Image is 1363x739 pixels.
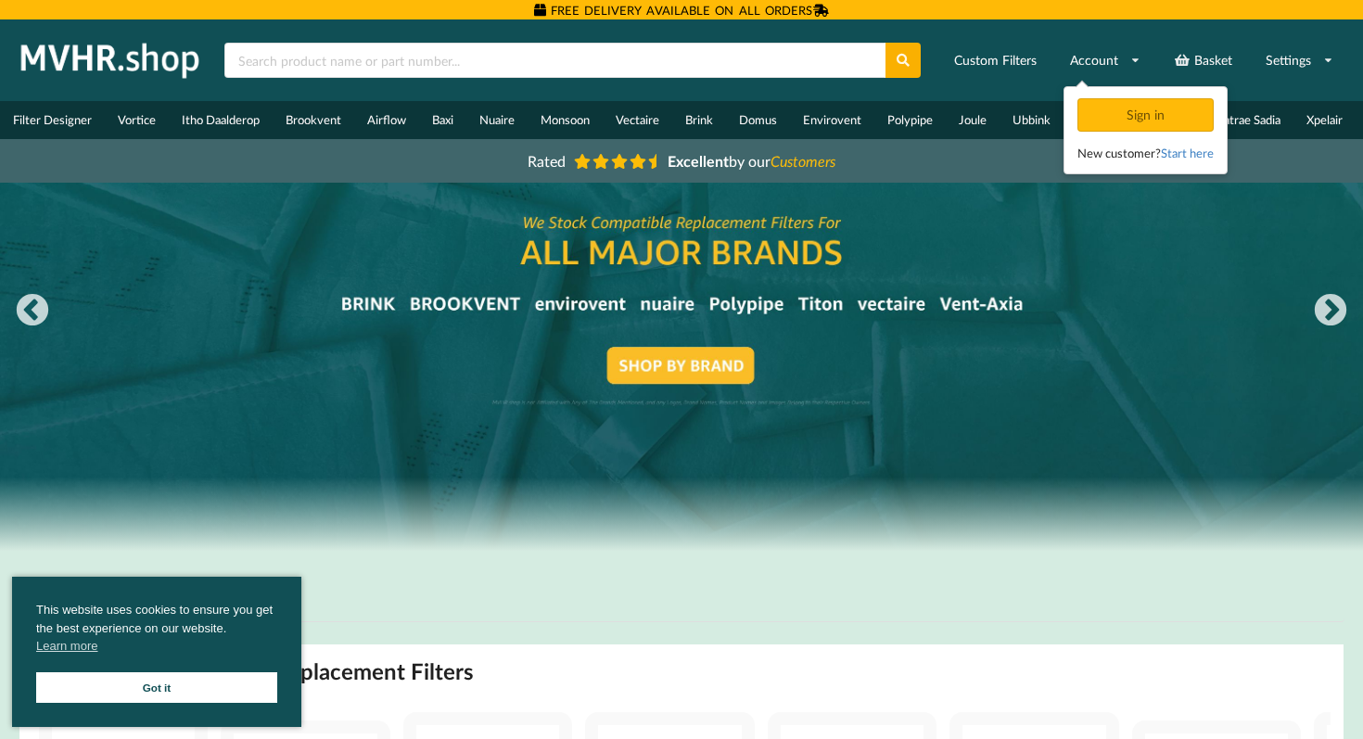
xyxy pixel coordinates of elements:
[668,152,729,170] b: Excellent
[1254,44,1345,77] a: Settings
[668,152,835,170] span: by our
[1077,98,1214,132] div: Sign in
[14,293,51,330] button: Previous
[672,101,726,139] a: Brink
[1058,44,1153,77] a: Account
[1000,101,1064,139] a: Ubbink
[726,101,790,139] a: Domus
[603,101,672,139] a: Vectaire
[12,577,301,727] div: cookieconsent
[1162,44,1244,77] a: Basket
[942,44,1049,77] a: Custom Filters
[528,152,566,170] span: Rated
[36,637,97,656] a: cookies - Learn more
[354,101,419,139] a: Airflow
[515,146,848,176] a: Rated Excellentby ourCustomers
[771,152,835,170] i: Customers
[1077,144,1214,162] div: New customer?
[946,101,1000,139] a: Joule
[419,101,466,139] a: Baxi
[1312,293,1349,330] button: Next
[36,672,277,703] a: Got it cookie
[528,101,603,139] a: Monsoon
[13,37,208,83] img: mvhr.shop.png
[224,43,885,78] input: Search product name or part number...
[36,601,277,660] span: This website uses cookies to ensure you get the best experience on our website.
[1293,101,1356,139] a: Xpelair
[1077,107,1217,122] a: Sign in
[1161,146,1214,160] a: Start here
[466,101,528,139] a: Nuaire
[790,101,874,139] a: Envirovent
[105,101,169,139] a: Vortice
[169,101,273,139] a: Itho Daalderop
[1195,101,1293,139] a: Heatrae Sadia
[874,101,946,139] a: Polypipe
[273,101,354,139] a: Brookvent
